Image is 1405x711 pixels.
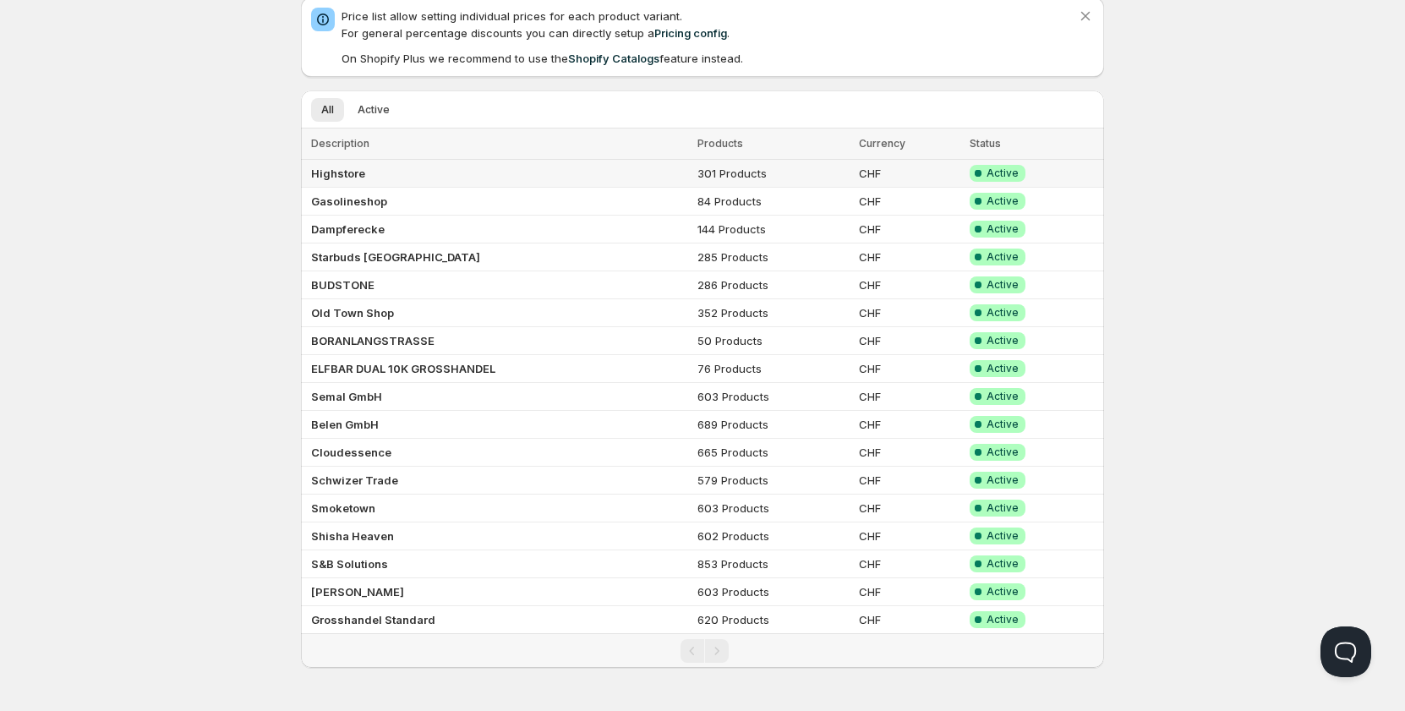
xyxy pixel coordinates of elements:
[311,613,435,626] b: Grosshandel Standard
[311,557,388,571] b: S&B Solutions
[987,613,1019,626] span: Active
[654,26,727,40] a: Pricing config
[987,529,1019,543] span: Active
[311,529,394,543] b: Shisha Heaven
[854,188,965,216] td: CHF
[311,446,391,459] b: Cloudessence
[854,216,965,243] td: CHF
[692,495,853,522] td: 603 Products
[692,216,853,243] td: 144 Products
[987,418,1019,431] span: Active
[1320,626,1371,677] iframe: Help Scout Beacon - Open
[568,52,659,65] a: Shopify Catalogs
[854,327,965,355] td: CHF
[987,390,1019,403] span: Active
[854,578,965,606] td: CHF
[987,473,1019,487] span: Active
[987,585,1019,599] span: Active
[987,222,1019,236] span: Active
[311,501,375,515] b: Smoketown
[311,167,365,180] b: Highstore
[692,467,853,495] td: 579 Products
[692,327,853,355] td: 50 Products
[987,446,1019,459] span: Active
[987,362,1019,375] span: Active
[692,606,853,634] td: 620 Products
[854,550,965,578] td: CHF
[987,334,1019,347] span: Active
[692,411,853,439] td: 689 Products
[311,278,374,292] b: BUDSTONE
[854,439,965,467] td: CHF
[692,355,853,383] td: 76 Products
[987,557,1019,571] span: Active
[692,243,853,271] td: 285 Products
[311,222,385,236] b: Dampferecke
[692,299,853,327] td: 352 Products
[854,522,965,550] td: CHF
[342,50,1077,67] p: On Shopify Plus we recommend to use the feature instead.
[692,160,853,188] td: 301 Products
[697,137,743,150] span: Products
[301,633,1104,668] nav: Pagination
[854,606,965,634] td: CHF
[854,271,965,299] td: CHF
[854,467,965,495] td: CHF
[854,243,965,271] td: CHF
[692,439,853,467] td: 665 Products
[987,194,1019,208] span: Active
[321,103,334,117] span: All
[311,137,369,150] span: Description
[987,501,1019,515] span: Active
[311,390,382,403] b: Semal GmbH
[859,137,905,150] span: Currency
[854,355,965,383] td: CHF
[1074,4,1097,28] button: Dismiss notification
[311,418,379,431] b: Belen GmbH
[311,585,404,599] b: [PERSON_NAME]
[358,103,390,117] span: Active
[342,8,1077,41] p: Price list allow setting individual prices for each product variant. For general percentage disco...
[692,578,853,606] td: 603 Products
[854,299,965,327] td: CHF
[311,194,387,208] b: Gasolineshop
[854,411,965,439] td: CHF
[987,278,1019,292] span: Active
[854,160,965,188] td: CHF
[970,137,1001,150] span: Status
[311,473,398,487] b: Schwizer Trade
[311,362,495,375] b: ELFBAR DUAL 10K GROSSHANDEL
[692,522,853,550] td: 602 Products
[854,383,965,411] td: CHF
[987,167,1019,180] span: Active
[311,250,480,264] b: Starbuds [GEOGRAPHIC_DATA]
[987,250,1019,264] span: Active
[692,550,853,578] td: 853 Products
[692,188,853,216] td: 84 Products
[311,306,394,320] b: Old Town Shop
[692,383,853,411] td: 603 Products
[311,334,435,347] b: BORANLANGSTRASSE
[692,271,853,299] td: 286 Products
[987,306,1019,320] span: Active
[854,495,965,522] td: CHF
